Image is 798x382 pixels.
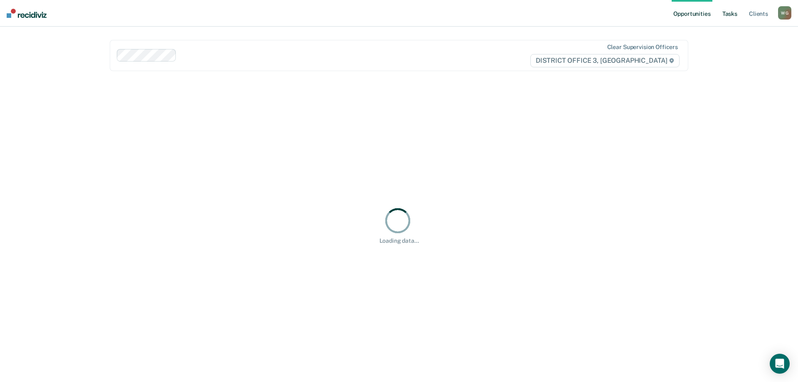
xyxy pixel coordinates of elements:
[7,9,47,18] img: Recidiviz
[530,54,680,67] span: DISTRICT OFFICE 3, [GEOGRAPHIC_DATA]
[379,237,419,244] div: Loading data...
[778,6,791,20] div: W G
[778,6,791,20] button: WG
[607,44,678,51] div: Clear supervision officers
[770,354,790,374] div: Open Intercom Messenger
